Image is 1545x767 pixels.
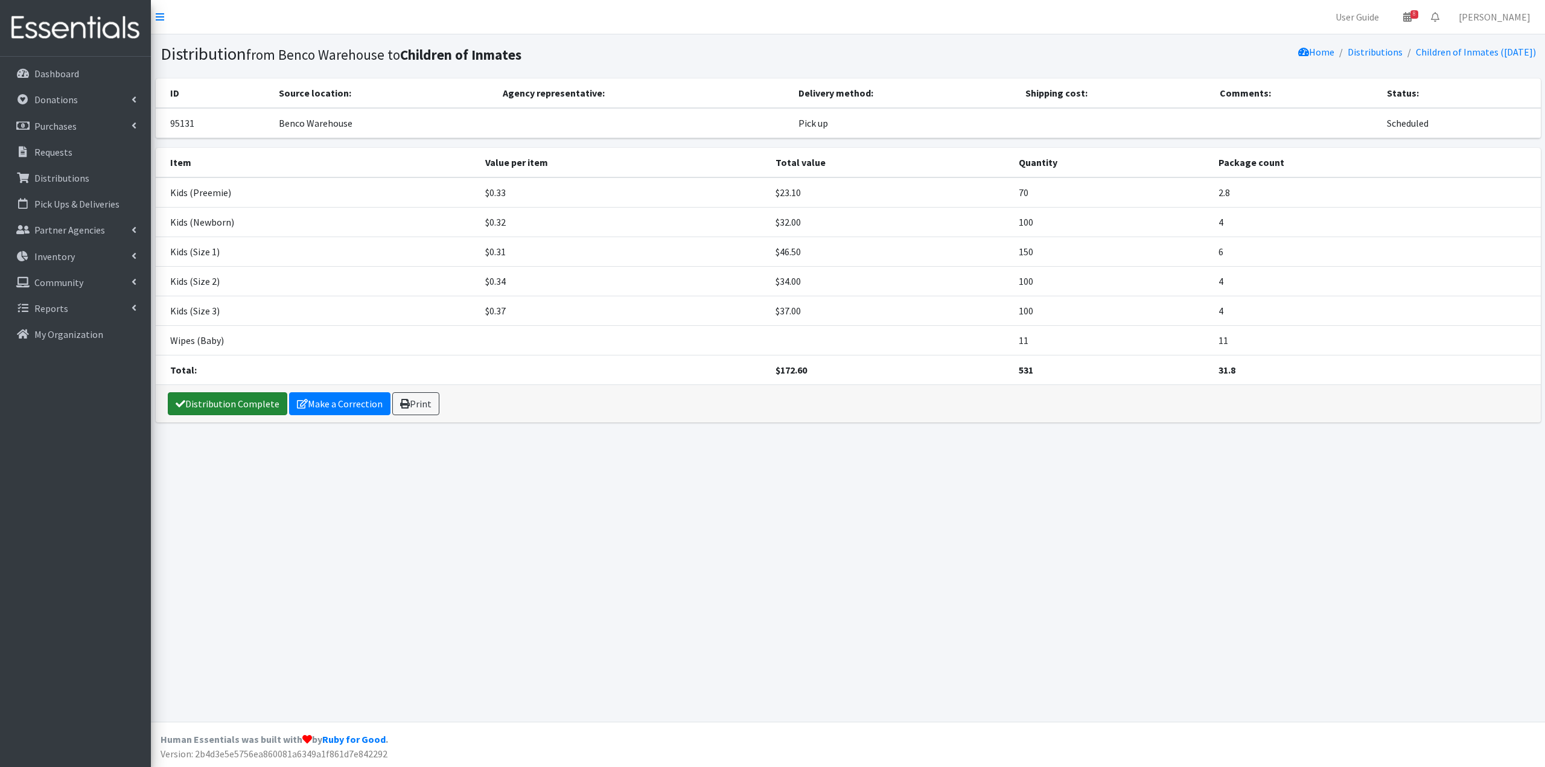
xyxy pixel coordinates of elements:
[1011,296,1211,325] td: 100
[161,748,387,760] span: Version: 2b4d3e5e5756ea860081a6349a1f861d7e842292
[1298,46,1334,58] a: Home
[1011,266,1211,296] td: 100
[156,108,272,138] td: 95131
[1212,78,1380,108] th: Comments:
[1394,5,1421,29] a: 8
[156,266,478,296] td: Kids (Size 2)
[1211,237,1541,266] td: 6
[1380,78,1541,108] th: Status:
[5,322,146,346] a: My Organization
[1211,296,1541,325] td: 4
[161,733,388,745] strong: Human Essentials was built with by .
[156,207,478,237] td: Kids (Newborn)
[156,78,272,108] th: ID
[156,296,478,325] td: Kids (Size 3)
[156,325,478,355] td: Wipes (Baby)
[1380,108,1541,138] td: Scheduled
[5,296,146,320] a: Reports
[5,166,146,190] a: Distributions
[34,146,72,158] p: Requests
[1011,207,1211,237] td: 100
[1211,207,1541,237] td: 4
[1211,148,1541,177] th: Package count
[791,108,1018,138] td: Pick up
[1416,46,1536,58] a: Children of Inmates ([DATE])
[1211,177,1541,208] td: 2.8
[478,266,769,296] td: $0.34
[1019,364,1033,376] strong: 531
[1326,5,1389,29] a: User Guide
[34,172,89,184] p: Distributions
[478,237,769,266] td: $0.31
[768,296,1011,325] td: $37.00
[1011,177,1211,208] td: 70
[5,270,146,294] a: Community
[478,207,769,237] td: $0.32
[776,364,807,376] strong: $172.60
[322,733,386,745] a: Ruby for Good
[156,237,478,266] td: Kids (Size 1)
[495,78,791,108] th: Agency representative:
[5,140,146,164] a: Requests
[1449,5,1540,29] a: [PERSON_NAME]
[478,296,769,325] td: $0.37
[5,192,146,216] a: Pick Ups & Deliveries
[1011,148,1211,177] th: Quantity
[768,266,1011,296] td: $34.00
[272,108,495,138] td: Benco Warehouse
[289,392,390,415] a: Make a Correction
[34,302,68,314] p: Reports
[5,8,146,48] img: HumanEssentials
[34,120,77,132] p: Purchases
[392,392,439,415] a: Print
[170,364,197,376] strong: Total:
[768,177,1011,208] td: $23.10
[161,43,844,65] h1: Distribution
[1211,325,1541,355] td: 11
[34,94,78,106] p: Donations
[791,78,1018,108] th: Delivery method:
[1018,78,1212,108] th: Shipping cost:
[1410,10,1418,19] span: 8
[34,276,83,288] p: Community
[400,46,521,63] b: Children of Inmates
[768,148,1011,177] th: Total value
[1011,325,1211,355] td: 11
[1011,237,1211,266] td: 150
[246,46,521,63] small: from Benco Warehouse to
[156,177,478,208] td: Kids (Preemie)
[34,198,119,210] p: Pick Ups & Deliveries
[34,328,103,340] p: My Organization
[168,392,287,415] a: Distribution Complete
[768,237,1011,266] td: $46.50
[5,244,146,269] a: Inventory
[34,250,75,263] p: Inventory
[34,224,105,236] p: Partner Agencies
[156,148,478,177] th: Item
[1218,364,1235,376] strong: 31.8
[5,218,146,242] a: Partner Agencies
[768,207,1011,237] td: $32.00
[478,177,769,208] td: $0.33
[5,62,146,86] a: Dashboard
[1211,266,1541,296] td: 4
[5,114,146,138] a: Purchases
[478,148,769,177] th: Value per item
[5,88,146,112] a: Donations
[34,68,79,80] p: Dashboard
[272,78,495,108] th: Source location:
[1348,46,1403,58] a: Distributions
